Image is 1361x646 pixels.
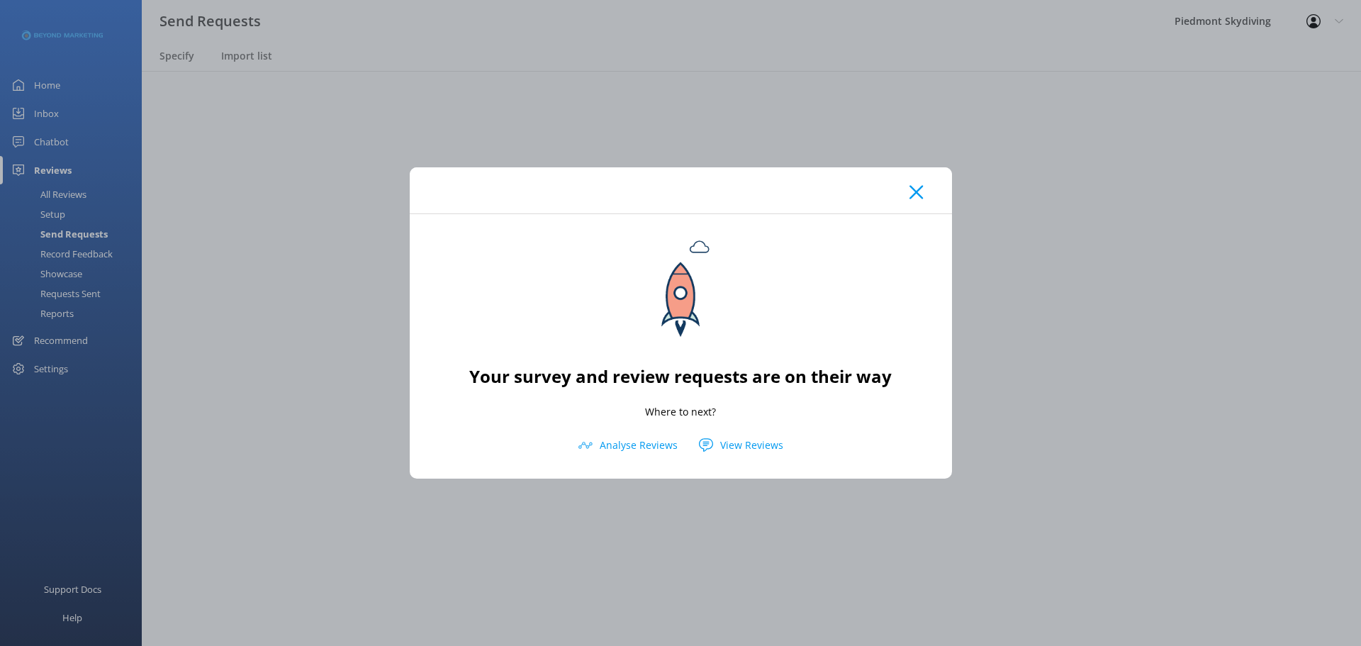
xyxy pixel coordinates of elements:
[909,185,923,199] button: Close
[617,235,744,363] img: sending...
[645,404,716,420] p: Where to next?
[568,435,688,456] button: Analyse Reviews
[469,363,892,390] h2: Your survey and review requests are on their way
[688,435,794,456] button: View Reviews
